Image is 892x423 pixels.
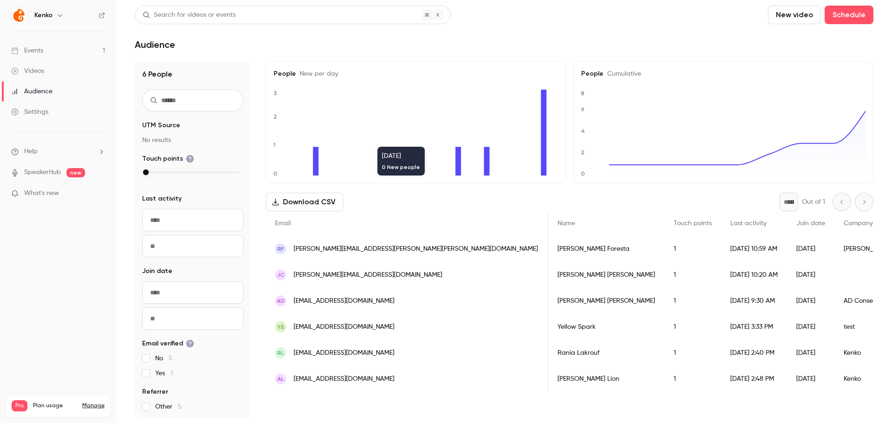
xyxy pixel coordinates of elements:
div: 1 [664,314,721,340]
p: Out of 1 [802,197,825,207]
span: [PERSON_NAME][EMAIL_ADDRESS][PERSON_NAME][PERSON_NAME][DOMAIN_NAME] [294,244,538,254]
h6: Kenko [34,11,52,20]
span: Join date [142,267,172,276]
text: 0 [273,170,277,177]
div: [DATE] 2:40 PM [721,340,787,366]
span: Cumulative [603,71,641,77]
text: 2 [581,149,584,156]
span: JC [277,271,284,279]
iframe: Noticeable Trigger [94,189,105,198]
span: Name [557,220,575,227]
text: 0 [581,170,585,177]
div: [DATE] 10:59 AM [721,236,787,262]
a: SpeakerHub [24,168,61,177]
span: Email verified [142,339,194,348]
span: What's new [24,189,59,198]
div: [DATE] [787,288,834,314]
div: Settings [11,107,48,117]
span: Referrer [142,387,168,397]
span: Email [275,220,291,227]
button: New video [768,6,821,24]
span: AL [277,375,284,383]
button: Download CSV [266,193,343,211]
h1: 6 People [142,69,243,80]
div: Rania Lakrouf [548,340,664,366]
span: Help [24,147,38,156]
div: 1 [664,288,721,314]
span: [EMAIL_ADDRESS][DOMAIN_NAME] [294,374,394,384]
div: [DATE] [787,314,834,340]
div: 1 [664,236,721,262]
span: Other [155,402,182,411]
span: AD [277,297,285,305]
text: 1 [273,142,275,148]
div: [DATE] [787,236,834,262]
div: [DATE] [787,340,834,366]
text: 2 [274,113,277,120]
div: 1 [664,262,721,288]
span: Company name [844,220,892,227]
div: Events [11,46,43,55]
input: From [142,209,243,231]
span: 1 [171,370,173,377]
div: Audience [11,87,52,96]
span: YS [277,323,284,331]
div: [DATE] 10:20 AM [721,262,787,288]
span: [PERSON_NAME][EMAIL_ADDRESS][DOMAIN_NAME] [294,270,442,280]
h5: People [274,69,558,78]
span: Last activity [730,220,767,227]
span: Yes [155,369,173,378]
a: Manage [82,402,105,410]
button: Schedule [825,6,873,24]
div: max [143,169,149,175]
input: To [142,307,243,330]
div: [DATE] 3:33 PM [721,314,787,340]
div: [PERSON_NAME] Foresta [548,236,664,262]
span: Pro [12,400,27,411]
div: [DATE] 9:30 AM [721,288,787,314]
h1: Audience [135,39,175,50]
span: Touch points [674,220,712,227]
p: No results [142,136,243,145]
span: Touch points [142,154,194,163]
div: [PERSON_NAME] Lion [548,366,664,392]
span: RL [277,349,284,357]
div: [DATE] [787,366,834,392]
span: [EMAIL_ADDRESS][DOMAIN_NAME] [294,348,394,358]
text: 8 [581,90,584,97]
span: UTM Source [142,121,180,130]
text: 4 [581,128,585,134]
span: No [155,354,172,363]
li: help-dropdown-opener [11,147,105,156]
span: Plan usage [33,402,77,410]
text: 3 [274,90,277,97]
span: Last activity [142,194,182,203]
span: [EMAIL_ADDRESS][DOMAIN_NAME] [294,296,394,306]
div: [DATE] [787,262,834,288]
span: [EMAIL_ADDRESS][DOMAIN_NAME] [294,322,394,332]
span: New per day [296,71,338,77]
div: Search for videos or events [143,10,236,20]
div: [PERSON_NAME] [PERSON_NAME] [548,288,664,314]
input: From [142,281,243,304]
span: 5 [178,403,182,410]
div: 1 [664,366,721,392]
div: 1 [664,340,721,366]
img: Kenko [12,8,26,23]
span: new [66,168,85,177]
input: To [142,235,243,257]
h5: People [581,69,866,78]
div: Yellow Spark [548,314,664,340]
span: RF [277,245,284,253]
span: 5 [169,355,172,362]
div: [PERSON_NAME] [PERSON_NAME] [548,262,664,288]
span: Join date [796,220,825,227]
text: 6 [581,106,584,112]
div: Videos [11,66,44,76]
div: [DATE] 2:48 PM [721,366,787,392]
